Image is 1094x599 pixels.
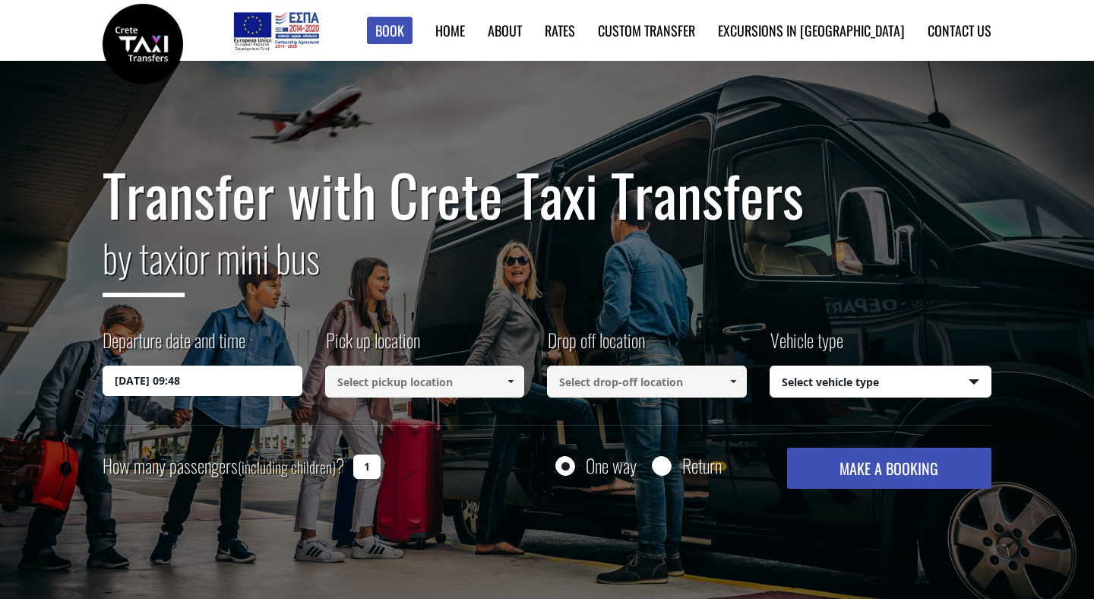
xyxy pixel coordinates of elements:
[498,366,523,398] a: Show All Items
[547,327,645,366] label: Drop off location
[325,327,420,366] label: Pick up location
[103,327,245,366] label: Departure date and time
[367,17,413,45] a: Book
[103,34,183,50] a: Crete Taxi Transfers | Safe Taxi Transfer Services from to Heraklion Airport, Chania Airport, Ret...
[598,21,695,40] a: Custom Transfer
[103,227,991,309] h2: or mini bus
[231,8,321,53] img: e-bannersEUERDF180X90.jpg
[787,448,991,489] button: MAKE A BOOKING
[682,456,722,475] label: Return
[435,21,465,40] a: Home
[103,4,183,84] img: Crete Taxi Transfers | Safe Taxi Transfer Services from to Heraklion Airport, Chania Airport, Ret...
[770,366,991,398] span: Select vehicle type
[488,21,522,40] a: About
[718,21,905,40] a: Excursions in [GEOGRAPHIC_DATA]
[103,229,185,297] span: by taxi
[103,448,344,485] label: How many passengers ?
[586,456,637,475] label: One way
[928,21,991,40] a: Contact us
[238,455,336,478] small: (including children)
[720,366,745,398] a: Show All Items
[103,163,991,227] h1: Transfer with Crete Taxi Transfers
[770,327,843,366] label: Vehicle type
[325,366,525,398] input: Select pickup location
[547,366,747,398] input: Select drop-off location
[545,21,575,40] a: Rates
